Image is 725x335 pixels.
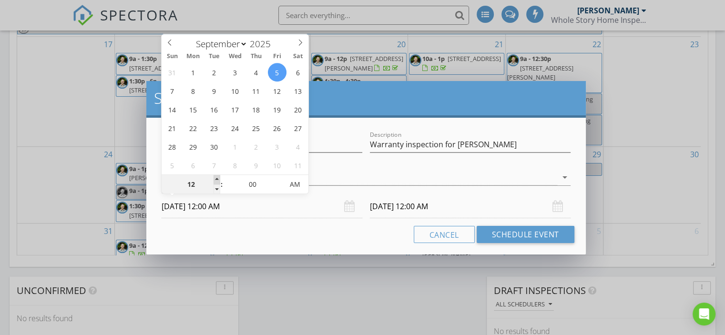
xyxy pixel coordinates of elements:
[205,100,224,119] span: September 16, 2025
[288,119,307,137] span: September 27, 2025
[163,156,182,174] span: October 5, 2025
[205,63,224,81] span: September 2, 2025
[184,81,203,100] span: September 8, 2025
[163,63,182,81] span: August 31, 2025
[162,195,362,218] input: Select date
[163,81,182,100] span: September 7, 2025
[288,100,307,119] span: September 20, 2025
[226,119,245,137] span: September 24, 2025
[247,38,279,50] input: Year
[282,175,308,194] span: Click to toggle
[184,100,203,119] span: September 15, 2025
[205,119,224,137] span: September 23, 2025
[287,53,308,60] span: Sat
[226,81,245,100] span: September 10, 2025
[266,53,287,60] span: Fri
[288,63,307,81] span: September 6, 2025
[477,226,574,243] button: Schedule Event
[247,100,265,119] span: September 18, 2025
[225,53,245,60] span: Wed
[163,137,182,156] span: September 28, 2025
[205,137,224,156] span: September 30, 2025
[183,53,204,60] span: Mon
[226,100,245,119] span: September 17, 2025
[370,195,571,218] input: Select date
[268,119,286,137] span: September 26, 2025
[288,156,307,174] span: October 11, 2025
[247,63,265,81] span: September 4, 2025
[184,156,203,174] span: October 6, 2025
[288,137,307,156] span: October 4, 2025
[162,53,183,60] span: Sun
[204,53,225,60] span: Tue
[205,81,224,100] span: September 9, 2025
[226,63,245,81] span: September 3, 2025
[184,63,203,81] span: September 1, 2025
[226,156,245,174] span: October 8, 2025
[268,81,286,100] span: September 12, 2025
[693,303,715,325] div: Open Intercom Messenger
[220,175,223,194] span: :
[247,119,265,137] span: September 25, 2025
[414,226,475,243] button: Cancel
[268,63,286,81] span: September 5, 2025
[163,119,182,137] span: September 21, 2025
[184,119,203,137] span: September 22, 2025
[245,53,266,60] span: Thu
[163,100,182,119] span: September 14, 2025
[154,89,578,108] h2: Schedule Event
[247,137,265,156] span: October 2, 2025
[226,137,245,156] span: October 1, 2025
[205,156,224,174] span: October 7, 2025
[268,156,286,174] span: October 10, 2025
[268,137,286,156] span: October 3, 2025
[559,172,571,183] i: arrow_drop_down
[268,100,286,119] span: September 19, 2025
[184,137,203,156] span: September 29, 2025
[247,156,265,174] span: October 9, 2025
[288,81,307,100] span: September 13, 2025
[247,81,265,100] span: September 11, 2025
